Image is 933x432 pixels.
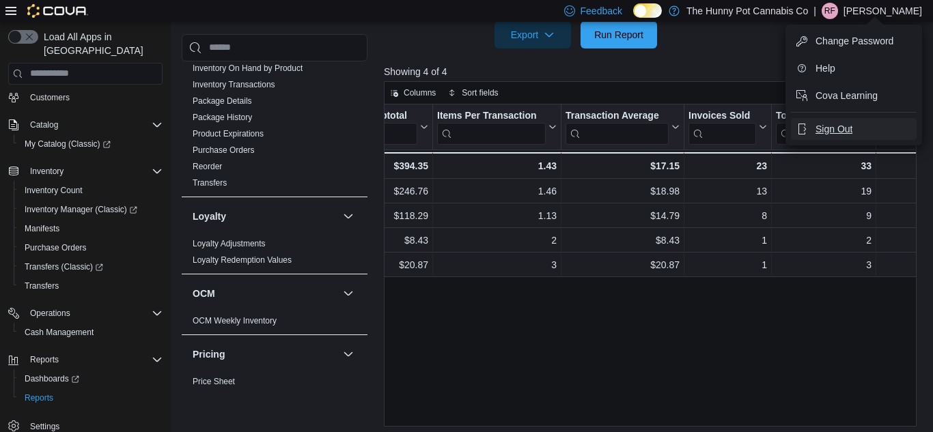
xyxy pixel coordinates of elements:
[437,158,557,174] div: 1.43
[776,183,872,199] div: 19
[816,89,878,102] span: Cova Learning
[437,109,557,144] button: Items Per Transaction
[19,259,109,275] a: Transfers (Classic)
[503,21,563,48] span: Export
[25,185,83,196] span: Inventory Count
[566,109,669,144] div: Transaction Average
[19,240,92,256] a: Purchase Orders
[824,3,835,19] span: RF
[19,136,116,152] a: My Catalog (Classic)
[30,308,70,319] span: Operations
[3,350,168,369] button: Reports
[193,210,226,223] h3: Loyalty
[193,162,222,171] a: Reorder
[193,287,337,300] button: OCM
[566,109,680,144] button: Transaction Average
[30,119,58,130] span: Catalog
[369,109,417,144] div: Subtotal
[566,207,680,224] div: $14.79
[688,207,767,224] div: 8
[193,112,252,123] span: Package History
[19,390,59,406] a: Reports
[581,4,622,18] span: Feedback
[340,208,357,225] button: Loyalty
[25,117,163,133] span: Catalog
[369,183,428,199] div: $246.76
[776,257,872,273] div: 3
[462,87,498,98] span: Sort fields
[193,315,277,326] span: OCM Weekly Inventory
[25,89,163,106] span: Customers
[19,182,88,199] a: Inventory Count
[791,57,917,79] button: Help
[844,3,922,19] p: [PERSON_NAME]
[369,158,428,174] div: $394.35
[25,117,64,133] button: Catalog
[369,257,428,273] div: $20.87
[193,128,264,139] span: Product Expirations
[25,351,64,368] button: Reports
[14,134,168,154] a: My Catalog (Classic)
[566,158,680,174] div: $17.15
[594,28,643,42] span: Run Report
[404,87,436,98] span: Columns
[19,136,163,152] span: My Catalog (Classic)
[369,232,428,248] div: $8.43
[193,255,292,265] span: Loyalty Redemption Values
[688,109,767,144] button: Invoices Sold
[19,259,163,275] span: Transfers (Classic)
[19,240,163,256] span: Purchase Orders
[25,223,59,234] span: Manifests
[19,220,65,237] a: Manifests
[566,109,669,122] div: Transaction Average
[3,304,168,323] button: Operations
[437,257,557,273] div: 3
[25,242,87,253] span: Purchase Orders
[193,238,266,249] span: Loyalty Adjustments
[27,4,88,18] img: Cova
[3,87,168,107] button: Customers
[25,392,53,403] span: Reports
[19,371,85,387] a: Dashboards
[437,207,557,224] div: 1.13
[369,109,428,144] button: Subtotal
[19,390,163,406] span: Reports
[816,122,852,136] span: Sign Out
[193,79,275,90] span: Inventory Transactions
[193,347,337,361] button: Pricing
[14,257,168,276] a: Transfers (Classic)
[25,327,94,338] span: Cash Management
[3,162,168,181] button: Inventory
[193,177,227,188] span: Transfers
[193,210,337,223] button: Loyalty
[193,145,255,156] span: Purchase Orders
[25,280,59,291] span: Transfers
[688,109,756,144] div: Invoices Sold
[14,181,168,200] button: Inventory Count
[19,324,99,341] a: Cash Management
[369,109,417,122] div: Subtotal
[25,305,76,321] button: Operations
[193,347,225,361] h3: Pricing
[25,163,69,179] button: Inventory
[688,257,767,273] div: 1
[14,388,168,407] button: Reports
[19,324,163,341] span: Cash Management
[19,201,163,218] span: Inventory Manager (Classic)
[340,346,357,362] button: Pricing
[25,351,163,368] span: Reports
[437,109,546,122] div: Items Per Transaction
[19,278,163,294] span: Transfers
[340,285,357,302] button: OCM
[193,145,255,155] a: Purchase Orders
[495,21,571,48] button: Export
[633,3,662,18] input: Dark Mode
[19,278,64,294] a: Transfers
[193,316,277,326] a: OCM Weekly Inventory
[19,371,163,387] span: Dashboards
[19,220,163,237] span: Manifests
[14,238,168,257] button: Purchase Orders
[193,96,252,106] a: Package Details
[688,232,767,248] div: 1
[686,3,808,19] p: The Hunny Pot Cannabis Co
